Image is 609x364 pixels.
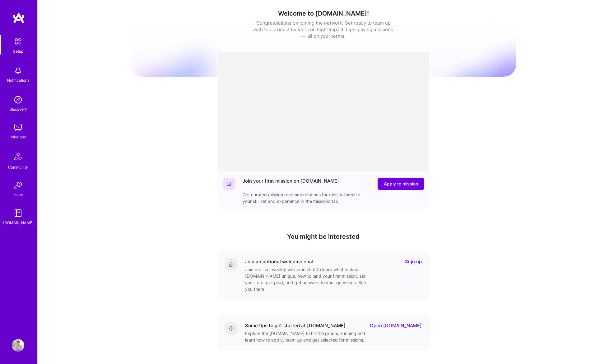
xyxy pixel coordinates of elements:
[10,339,26,352] a: User Avatar
[253,20,393,39] div: Congratulations on joining the network. Get ready to team up with top product builders on high-im...
[245,322,346,329] div: Some tips to get started at [DOMAIN_NAME]
[12,207,24,219] img: guide book
[13,48,23,55] div: Setup
[218,52,429,171] iframe: video
[12,179,24,192] img: Invite
[9,106,27,113] div: Discovery
[218,233,429,240] h4: You might be interested
[3,219,33,226] div: [DOMAIN_NAME]
[229,326,234,331] img: Details
[11,134,26,140] div: Missions
[12,93,24,106] img: discovery
[384,181,418,187] span: Apply to mission
[8,164,28,170] div: Community
[131,10,516,17] h1: Welcome to [DOMAIN_NAME]!
[370,322,422,329] a: Open [DOMAIN_NAME]
[13,192,23,198] div: Invite
[378,178,424,190] button: Apply to mission
[12,12,25,24] img: logo
[12,339,24,352] img: User Avatar
[7,77,29,84] div: Notifications
[11,149,26,164] img: Community
[12,65,24,77] img: bell
[243,191,367,204] div: Get curated mission recommendations for roles tailored to your skillset and experience in the mis...
[405,258,422,265] a: Sign up
[229,262,234,267] img: Comment
[245,258,314,265] div: Join an optional welcome chat
[12,121,24,134] img: teamwork
[245,330,370,343] div: Explore the [DOMAIN_NAME] to hit the ground running and learn how to apply, team up and get selec...
[226,181,231,186] img: Website
[243,178,339,190] div: Join your first mission on [DOMAIN_NAME]
[12,35,25,48] img: setup
[245,266,370,292] div: Join our live, weekly welcome chat to learn what makes [DOMAIN_NAME] unique, how to land your fir...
